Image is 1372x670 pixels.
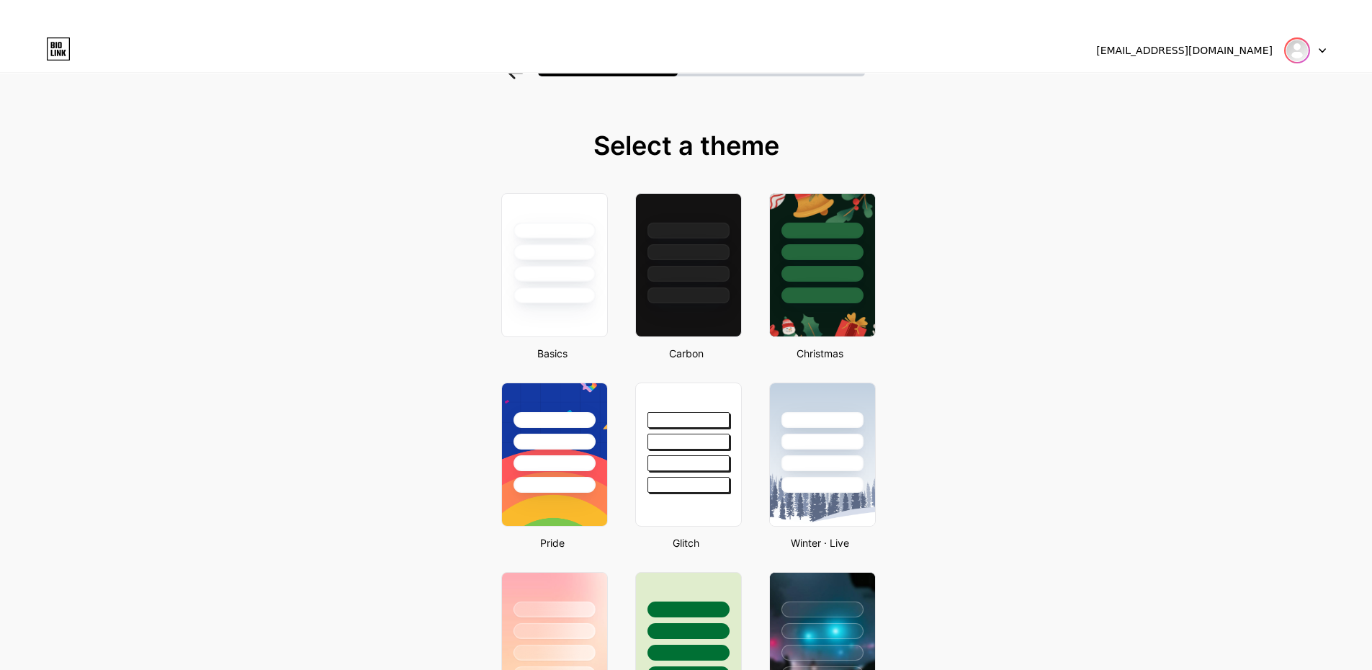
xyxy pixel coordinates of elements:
[765,346,876,361] div: Christmas
[631,346,742,361] div: Carbon
[497,535,608,550] div: Pride
[765,535,876,550] div: Winter · Live
[631,535,742,550] div: Glitch
[1096,43,1273,58] div: [EMAIL_ADDRESS][DOMAIN_NAME]
[497,346,608,361] div: Basics
[496,131,877,160] div: Select a theme
[1286,39,1309,62] img: DD Surrey Roofing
